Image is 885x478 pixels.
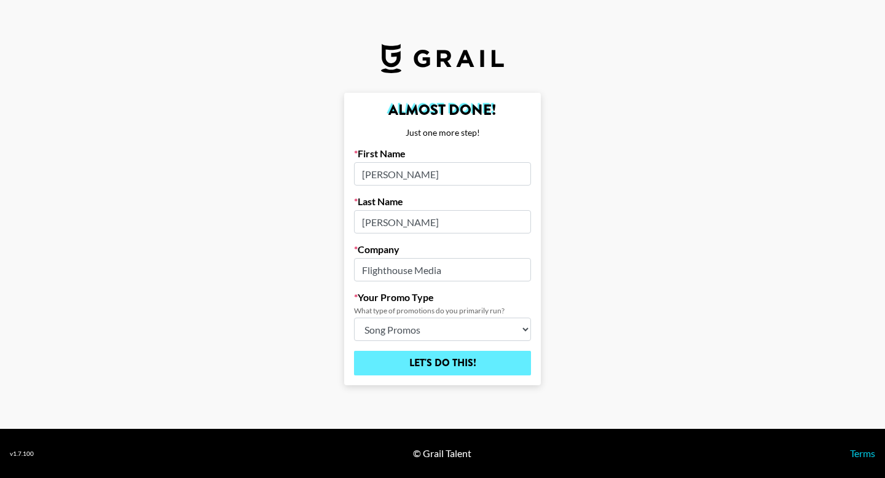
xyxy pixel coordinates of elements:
div: What type of promotions do you primarily run? [354,306,531,315]
label: Last Name [354,195,531,208]
a: Terms [850,447,875,459]
label: Your Promo Type [354,291,531,304]
div: Just one more step! [354,127,531,138]
input: First Name [354,162,531,186]
div: v 1.7.100 [10,450,34,458]
input: Let's Do This! [354,351,531,375]
input: Last Name [354,210,531,233]
div: © Grail Talent [413,447,471,460]
img: Grail Talent Logo [381,44,504,73]
label: First Name [354,147,531,160]
label: Company [354,243,531,256]
h2: Almost Done! [354,103,531,117]
input: Company [354,258,531,281]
